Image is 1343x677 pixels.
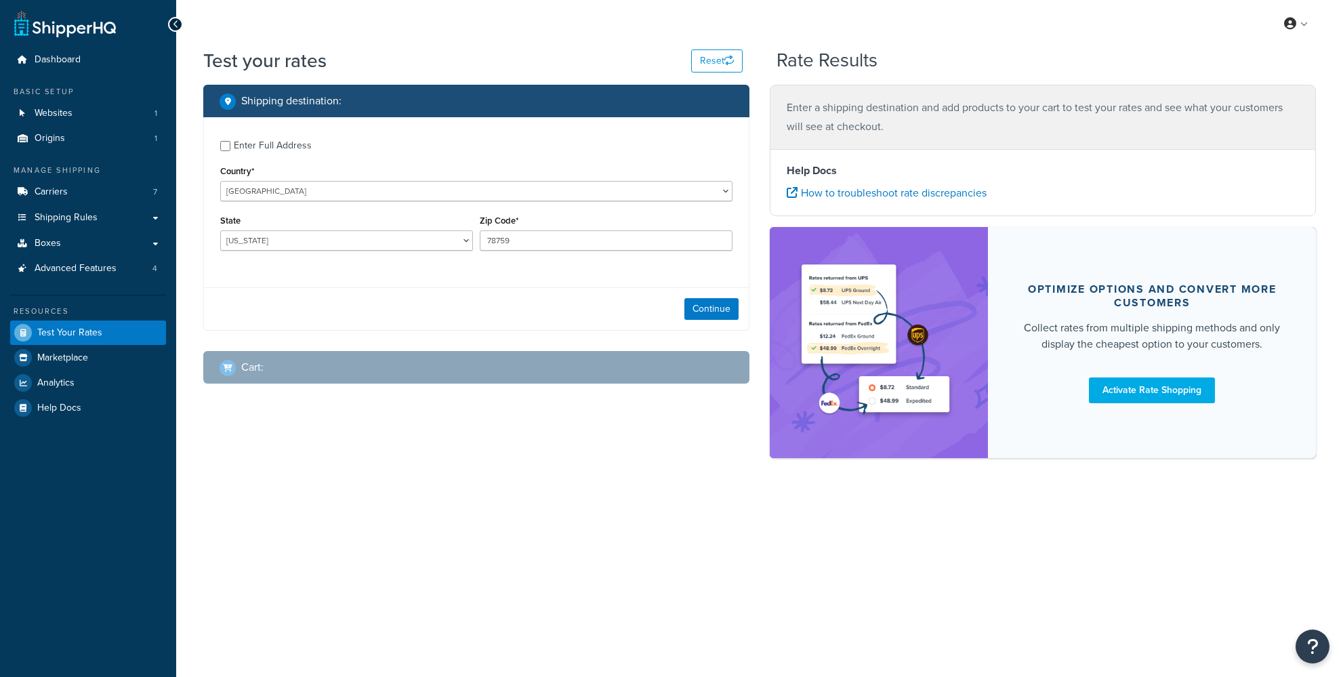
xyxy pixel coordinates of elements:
[10,256,166,281] a: Advanced Features4
[241,95,342,107] h2: Shipping destination :
[1089,377,1215,403] a: Activate Rate Shopping
[35,133,65,144] span: Origins
[10,256,166,281] li: Advanced Features
[10,180,166,205] a: Carriers7
[10,101,166,126] a: Websites1
[10,306,166,317] div: Resources
[10,321,166,345] a: Test Your Rates
[1296,630,1329,663] button: Open Resource Center
[220,141,230,151] input: Enter Full Address
[154,133,157,144] span: 1
[234,136,312,155] div: Enter Full Address
[35,212,98,224] span: Shipping Rules
[203,47,327,74] h1: Test your rates
[10,205,166,230] a: Shipping Rules
[241,361,264,373] h2: Cart :
[154,108,157,119] span: 1
[794,247,964,438] img: feature-image-rateshop-7084cbbcb2e67ef1d54c2e976f0e592697130d5817b016cf7cc7e13314366067.png
[10,396,166,420] a: Help Docs
[10,346,166,370] a: Marketplace
[10,371,166,395] a: Analytics
[10,180,166,205] li: Carriers
[1020,283,1283,310] div: Optimize options and convert more customers
[37,327,102,339] span: Test Your Rates
[10,126,166,151] a: Origins1
[691,49,743,73] button: Reset
[787,185,987,201] a: How to troubleshoot rate discrepancies
[10,101,166,126] li: Websites
[37,377,75,389] span: Analytics
[35,108,73,119] span: Websites
[153,186,157,198] span: 7
[10,86,166,98] div: Basic Setup
[35,263,117,274] span: Advanced Features
[152,263,157,274] span: 4
[10,231,166,256] a: Boxes
[10,47,166,73] a: Dashboard
[10,165,166,176] div: Manage Shipping
[787,98,1299,136] p: Enter a shipping destination and add products to your cart to test your rates and see what your c...
[37,352,88,364] span: Marketplace
[220,166,254,176] label: Country*
[37,403,81,414] span: Help Docs
[684,298,739,320] button: Continue
[480,216,518,226] label: Zip Code*
[1020,320,1283,352] div: Collect rates from multiple shipping methods and only display the cheapest option to your customers.
[787,163,1299,179] h4: Help Docs
[777,50,877,71] h2: Rate Results
[35,186,68,198] span: Carriers
[35,54,81,66] span: Dashboard
[10,126,166,151] li: Origins
[35,238,61,249] span: Boxes
[220,216,241,226] label: State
